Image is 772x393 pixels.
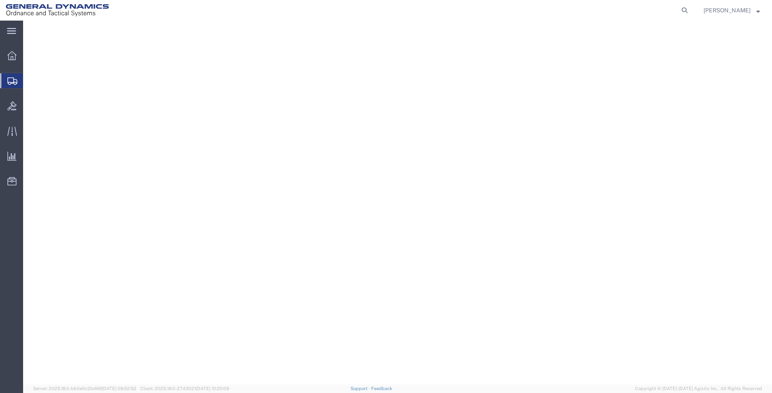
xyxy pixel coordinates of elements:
[704,6,751,15] span: LaShirl Montgomery
[102,386,137,391] span: [DATE] 09:52:52
[196,386,229,391] span: [DATE] 10:20:09
[371,386,392,391] a: Feedback
[6,4,109,16] img: logo
[23,21,772,384] iframe: FS Legacy Container
[703,5,760,15] button: [PERSON_NAME]
[140,386,229,391] span: Client: 2025.18.0-27d3021
[635,385,762,392] span: Copyright © [DATE]-[DATE] Agistix Inc., All Rights Reserved
[351,386,371,391] a: Support
[33,386,137,391] span: Server: 2025.18.0-bb0e0c2bd68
